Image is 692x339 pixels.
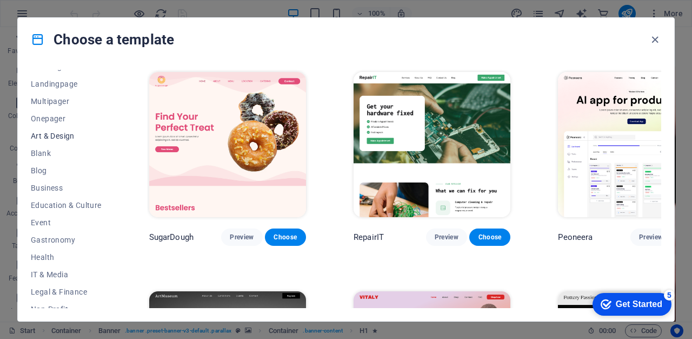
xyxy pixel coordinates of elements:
button: Art & Design [31,127,102,145]
span: Event [31,218,102,227]
span: Preview [435,233,458,242]
div: Get Started [32,12,78,22]
button: Preview [630,229,671,246]
img: RepairIT [354,72,510,217]
button: Blog [31,162,102,179]
h4: Choose a template [31,31,174,48]
span: Gastronomy [31,236,102,244]
button: Multipager [31,93,102,110]
span: Blank [31,149,102,158]
span: Non-Profit [31,305,102,314]
span: Landingpage [31,80,102,88]
button: Preview [426,229,467,246]
button: Non-Profit [31,301,102,318]
button: Gastronomy [31,231,102,249]
button: Preview [221,229,262,246]
span: Choose [478,233,502,242]
button: Education & Culture [31,197,102,214]
p: Peoneera [558,232,593,243]
div: Get Started 5 items remaining, 0% complete [9,5,88,28]
span: Onepager [31,114,102,123]
img: SugarDough [149,72,306,217]
p: RepairIT [354,232,384,243]
button: Blank [31,145,102,162]
button: Health [31,249,102,266]
span: Business [31,184,102,192]
span: Choose [274,233,297,242]
span: Art & Design [31,132,102,140]
span: Preview [230,233,254,242]
span: Blog [31,166,102,175]
span: Legal & Finance [31,288,102,296]
button: Onepager [31,110,102,127]
span: IT & Media [31,270,102,279]
button: Business [31,179,102,197]
button: IT & Media [31,266,102,283]
button: Choose [265,229,306,246]
button: Choose [469,229,510,246]
span: Education & Culture [31,201,102,210]
button: Event [31,214,102,231]
span: Preview [639,233,663,242]
div: 5 [80,2,91,13]
button: Legal & Finance [31,283,102,301]
p: SugarDough [149,232,194,243]
span: Health [31,253,102,262]
button: Landingpage [31,75,102,93]
span: Multipager [31,97,102,106]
